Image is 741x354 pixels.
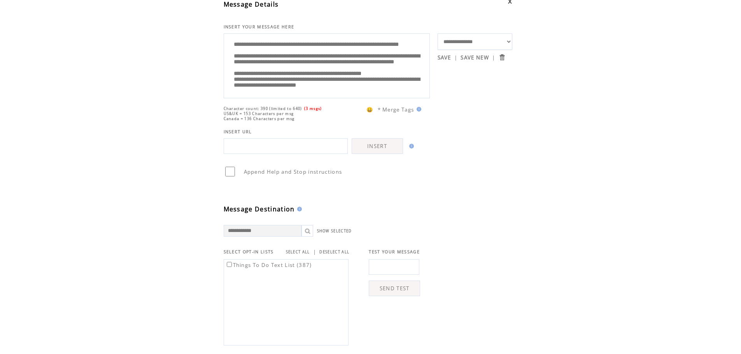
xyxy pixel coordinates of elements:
input: Things To Do Text List (387) [227,262,232,267]
span: Canada = 136 Characters per msg [224,116,295,121]
img: help.gif [414,107,421,112]
span: TEST YOUR MESSAGE [369,249,420,255]
input: Submit [498,54,506,61]
span: | [492,54,495,61]
a: SEND TEST [369,281,420,296]
img: help.gif [407,144,414,148]
span: (3 msgs) [304,106,322,111]
span: | [313,248,316,255]
span: | [454,54,457,61]
span: SELECT OPT-IN LISTS [224,249,274,255]
span: Append Help and Stop instructions [244,168,342,175]
a: DESELECT ALL [319,249,349,255]
span: US&UK = 153 Characters per msg [224,111,294,116]
a: SAVE [438,54,451,61]
span: INSERT YOUR MESSAGE HERE [224,24,294,30]
span: 😀 [366,106,373,113]
img: help.gif [295,207,302,211]
span: Character count: 390 (limited to 640) [224,106,302,111]
span: INSERT URL [224,129,252,134]
span: Message Destination [224,205,295,213]
label: Things To Do Text List (387) [225,262,312,269]
a: INSERT [352,138,403,154]
a: SHOW SELECTED [317,228,352,234]
span: * Merge Tags [378,106,414,113]
a: SELECT ALL [286,249,310,255]
a: SAVE NEW [461,54,489,61]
